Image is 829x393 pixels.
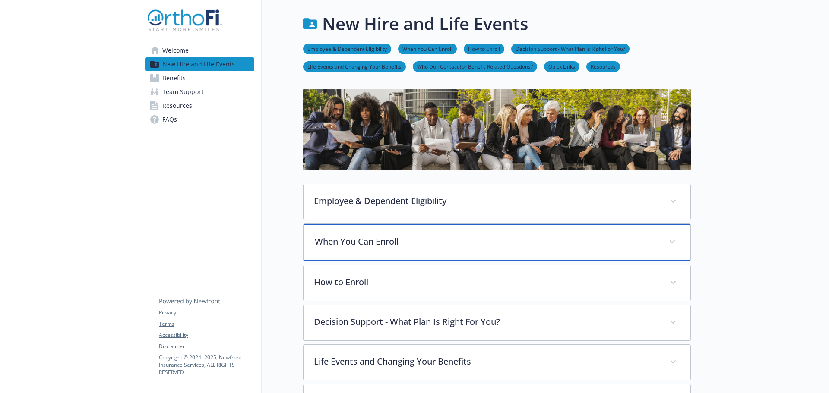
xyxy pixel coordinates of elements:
[511,44,630,53] a: Decision Support - What Plan Is Right For You?
[304,184,690,220] div: Employee & Dependent Eligibility
[314,355,659,368] p: Life Events and Changing Your Benefits
[304,345,690,380] div: Life Events and Changing Your Benefits
[303,44,391,53] a: Employee & Dependent Eligibility
[303,62,406,70] a: Life Events and Changing Your Benefits
[162,85,203,99] span: Team Support
[145,99,254,113] a: Resources
[413,62,537,70] a: Who Do I Contact for Benefit-Related Questions?
[162,44,189,57] span: Welcome
[159,354,254,376] p: Copyright © 2024 - 2025 , Newfront Insurance Services, ALL RIGHTS RESERVED
[145,85,254,99] a: Team Support
[162,71,186,85] span: Benefits
[586,62,620,70] a: Resources
[145,57,254,71] a: New Hire and Life Events
[145,44,254,57] a: Welcome
[145,71,254,85] a: Benefits
[159,320,254,328] a: Terms
[303,89,691,170] img: new hire page banner
[398,44,457,53] a: When You Can Enroll
[162,113,177,126] span: FAQs
[162,57,235,71] span: New Hire and Life Events
[315,235,658,248] p: When You Can Enroll
[304,265,690,301] div: How to Enroll
[314,195,659,208] p: Employee & Dependent Eligibility
[322,11,528,37] h1: New Hire and Life Events
[544,62,579,70] a: Quick Links
[145,113,254,126] a: FAQs
[159,331,254,339] a: Accessibility
[159,343,254,350] a: Disclaimer
[314,276,659,289] p: How to Enroll
[162,99,192,113] span: Resources
[159,309,254,317] a: Privacy
[304,224,690,261] div: When You Can Enroll
[314,315,659,328] p: Decision Support - What Plan Is Right For You?
[304,305,690,340] div: Decision Support - What Plan Is Right For You?
[464,44,504,53] a: How to Enroll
